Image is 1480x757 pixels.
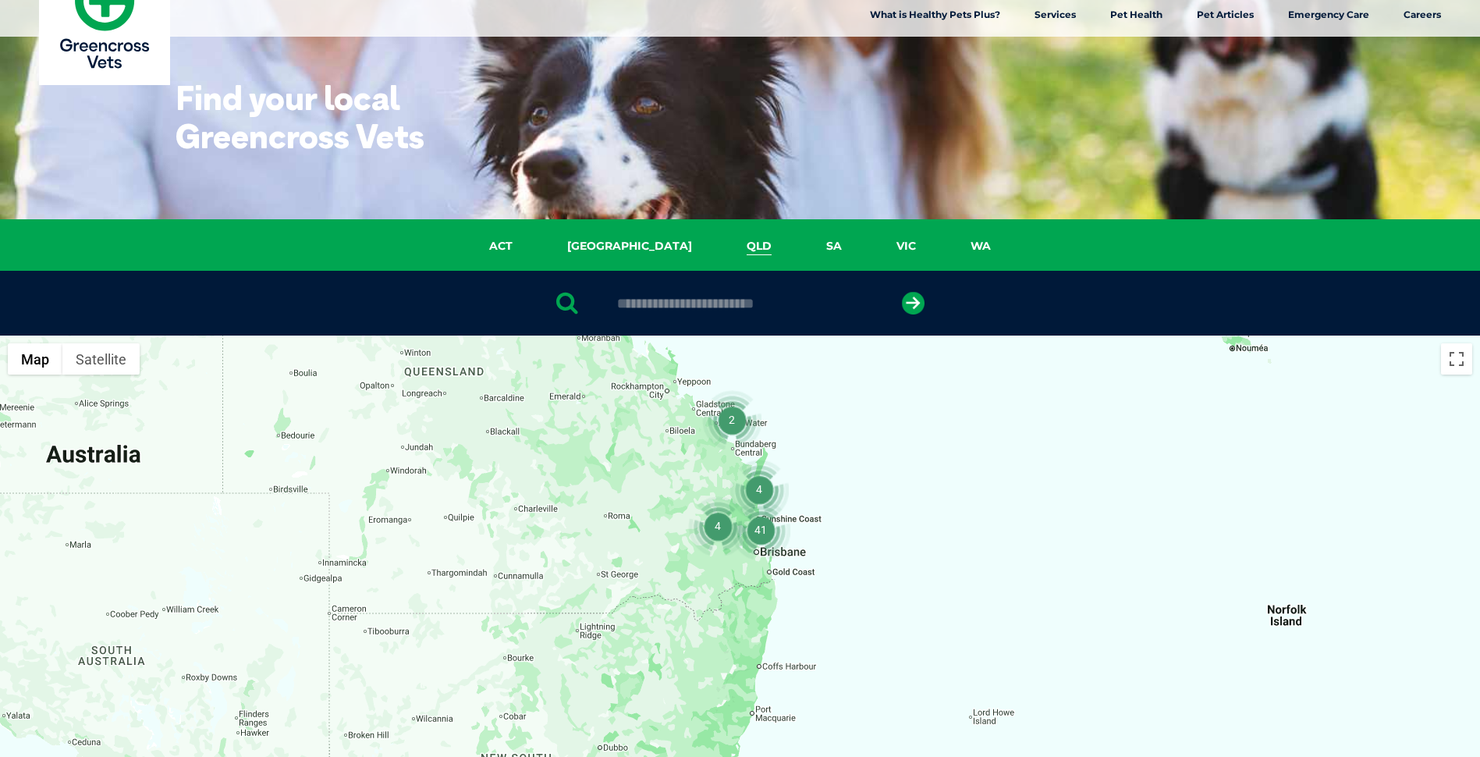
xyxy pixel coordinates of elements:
a: ACT [462,237,540,255]
button: Show satellite imagery [62,343,140,375]
a: VIC [869,237,943,255]
a: [GEOGRAPHIC_DATA] [540,237,719,255]
button: Toggle fullscreen view [1441,343,1472,375]
div: 41 [731,500,790,560]
button: Show street map [8,343,62,375]
div: 4 [729,460,789,519]
div: 4 [688,496,747,556]
a: WA [943,237,1018,255]
a: QLD [719,237,799,255]
div: 2 [702,390,761,450]
h1: Find your local Greencross Vets [176,79,484,155]
a: SA [799,237,869,255]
